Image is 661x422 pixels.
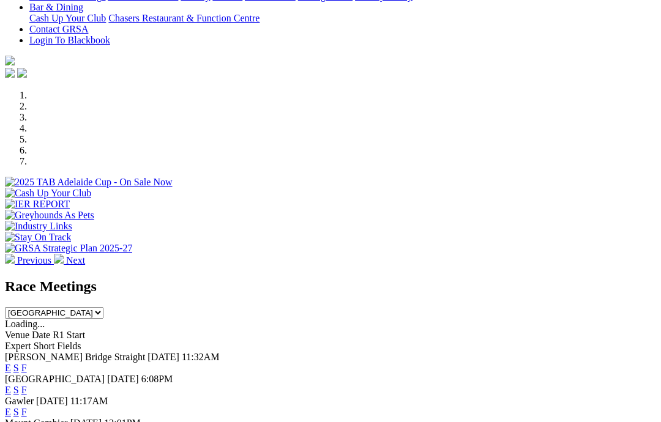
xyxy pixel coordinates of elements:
[5,177,173,188] img: 2025 TAB Adelaide Cup - On Sale Now
[5,352,145,362] span: [PERSON_NAME] Bridge Straight
[66,255,85,265] span: Next
[5,330,29,340] span: Venue
[5,254,15,264] img: chevron-left-pager-white.svg
[5,374,105,384] span: [GEOGRAPHIC_DATA]
[54,254,64,264] img: chevron-right-pager-white.svg
[70,396,108,406] span: 11:17AM
[5,243,132,254] img: GRSA Strategic Plan 2025-27
[148,352,179,362] span: [DATE]
[5,341,31,351] span: Expert
[17,255,51,265] span: Previous
[5,363,11,373] a: E
[29,13,656,24] div: Bar & Dining
[13,407,19,417] a: S
[108,13,260,23] a: Chasers Restaurant & Function Centre
[54,255,85,265] a: Next
[5,255,54,265] a: Previous
[21,407,27,417] a: F
[5,319,45,329] span: Loading...
[57,341,81,351] span: Fields
[21,385,27,395] a: F
[53,330,85,340] span: R1 Start
[5,199,70,210] img: IER REPORT
[5,210,94,221] img: Greyhounds As Pets
[5,221,72,232] img: Industry Links
[141,374,173,384] span: 6:08PM
[21,363,27,373] a: F
[5,68,15,78] img: facebook.svg
[34,341,55,351] span: Short
[182,352,220,362] span: 11:32AM
[29,35,110,45] a: Login To Blackbook
[36,396,68,406] span: [DATE]
[29,13,106,23] a: Cash Up Your Club
[13,385,19,395] a: S
[29,2,83,12] a: Bar & Dining
[5,278,656,295] h2: Race Meetings
[5,232,71,243] img: Stay On Track
[17,68,27,78] img: twitter.svg
[32,330,50,340] span: Date
[5,56,15,65] img: logo-grsa-white.png
[107,374,139,384] span: [DATE]
[13,363,19,373] a: S
[29,24,88,34] a: Contact GRSA
[5,385,11,395] a: E
[5,188,91,199] img: Cash Up Your Club
[5,396,34,406] span: Gawler
[5,407,11,417] a: E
